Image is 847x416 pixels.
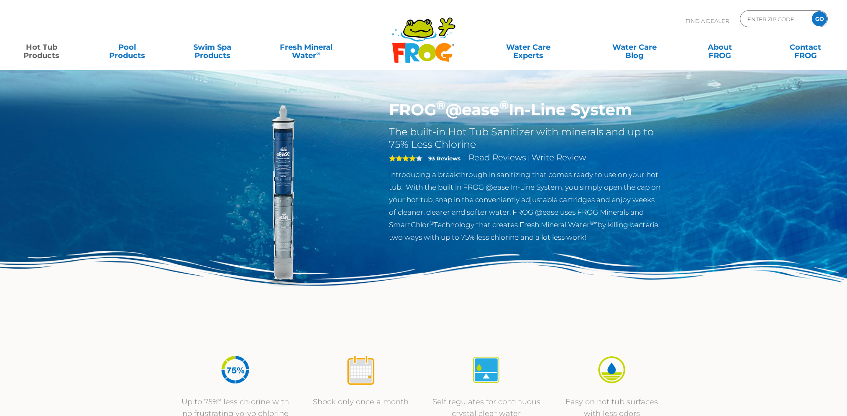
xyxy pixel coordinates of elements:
sup: ® [499,98,509,112]
a: ContactFROG [772,39,839,56]
a: Swim SpaProducts [179,39,246,56]
input: GO [812,11,827,26]
a: Hot TubProducts [8,39,75,56]
span: | [528,154,530,162]
sup: ®∞ [590,220,598,226]
p: Find A Dealer [686,10,729,31]
sup: ® [436,98,445,112]
img: inline-system.png [185,100,377,292]
img: icon-atease-75percent-less [220,354,251,386]
a: AboutFROG [687,39,753,56]
h1: FROG @ease In-Line System [389,100,662,119]
img: icon-atease-self-regulates [471,354,502,386]
span: 4 [389,155,416,162]
sup: ® [430,220,434,226]
strong: 93 Reviews [428,155,461,162]
p: Introducing a breakthrough in sanitizing that comes ready to use on your hot tub. With the built ... [389,168,662,244]
a: Read Reviews [468,152,526,162]
a: Fresh MineralWater∞ [265,39,348,56]
a: Write Review [532,152,586,162]
h2: The built-in Hot Tub Sanitizer with minerals and up to 75% Less Chlorine [389,126,662,151]
p: Shock only once a month [307,396,415,408]
img: icon-atease-easy-on [596,354,627,386]
img: icon-atease-shock-once [345,354,376,386]
sup: ∞ [316,50,320,56]
a: Water CareBlog [601,39,668,56]
a: PoolProducts [94,39,160,56]
a: Water CareExperts [474,39,582,56]
input: Zip Code Form [747,13,803,25]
